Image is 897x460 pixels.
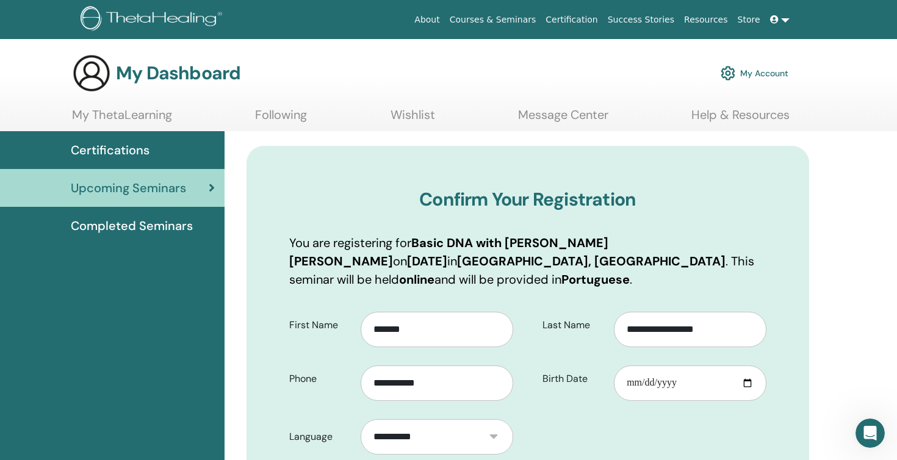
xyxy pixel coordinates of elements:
[280,367,361,390] label: Phone
[533,314,614,337] label: Last Name
[445,9,541,31] a: Courses & Seminars
[289,234,767,289] p: You are registering for on in . This seminar will be held and will be provided in .
[457,253,726,269] b: [GEOGRAPHIC_DATA], [GEOGRAPHIC_DATA]
[280,314,361,337] label: First Name
[533,367,614,390] label: Birth Date
[81,6,226,34] img: logo.png
[71,141,149,159] span: Certifications
[679,9,733,31] a: Resources
[409,9,444,31] a: About
[289,189,767,210] h3: Confirm Your Registration
[721,60,788,87] a: My Account
[280,425,361,448] label: Language
[71,217,193,235] span: Completed Seminars
[399,271,434,287] b: online
[407,253,447,269] b: [DATE]
[289,235,608,269] b: Basic DNA with [PERSON_NAME] [PERSON_NAME]
[518,107,608,131] a: Message Center
[116,62,240,84] h3: My Dashboard
[255,107,307,131] a: Following
[541,9,602,31] a: Certification
[733,9,765,31] a: Store
[721,63,735,84] img: cog.svg
[691,107,790,131] a: Help & Resources
[856,419,885,448] iframe: Intercom live chat
[561,271,630,287] b: Portuguese
[603,9,679,31] a: Success Stories
[391,107,435,131] a: Wishlist
[72,54,111,93] img: generic-user-icon.jpg
[71,179,186,197] span: Upcoming Seminars
[72,107,172,131] a: My ThetaLearning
